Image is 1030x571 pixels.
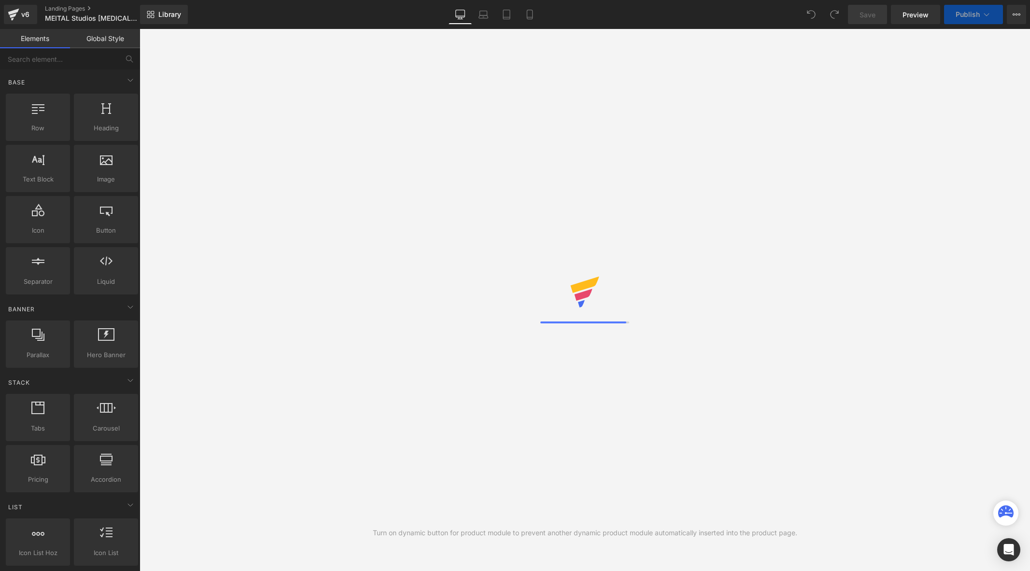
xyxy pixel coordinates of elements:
[77,474,135,485] span: Accordion
[9,548,67,558] span: Icon List Hoz
[9,123,67,133] span: Row
[7,502,24,512] span: List
[495,5,518,24] a: Tablet
[944,5,1003,24] button: Publish
[903,10,929,20] span: Preview
[997,538,1020,561] div: Open Intercom Messenger
[140,5,188,24] a: New Library
[77,123,135,133] span: Heading
[518,5,541,24] a: Mobile
[70,29,140,48] a: Global Style
[9,174,67,184] span: Text Block
[77,277,135,287] span: Liquid
[45,5,156,13] a: Landing Pages
[7,378,31,387] span: Stack
[7,78,26,87] span: Base
[472,5,495,24] a: Laptop
[860,10,875,20] span: Save
[9,350,67,360] span: Parallax
[825,5,844,24] button: Redo
[45,14,138,22] span: MEITAL Studios [MEDICAL_DATA] Treatment 129.95
[7,305,36,314] span: Banner
[9,423,67,433] span: Tabs
[158,10,181,19] span: Library
[77,423,135,433] span: Carousel
[373,528,797,538] div: Turn on dynamic button for product module to prevent another dynamic product module automatically...
[77,225,135,236] span: Button
[77,548,135,558] span: Icon List
[1007,5,1026,24] button: More
[449,5,472,24] a: Desktop
[956,11,980,18] span: Publish
[891,5,940,24] a: Preview
[9,225,67,236] span: Icon
[802,5,821,24] button: Undo
[77,174,135,184] span: Image
[4,5,37,24] a: v6
[19,8,31,21] div: v6
[9,474,67,485] span: Pricing
[9,277,67,287] span: Separator
[77,350,135,360] span: Hero Banner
